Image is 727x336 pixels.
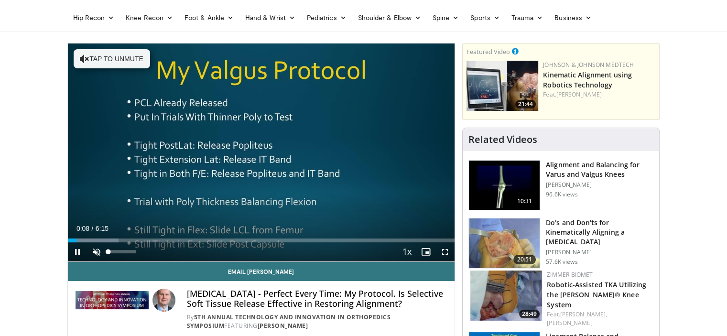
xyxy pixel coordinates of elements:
span: 28:49 [519,310,540,318]
a: Robotic-Assisted TKA Utilizing the [PERSON_NAME]® Knee System [547,280,646,309]
span: 0:08 [76,225,89,232]
small: Featured Video [467,47,510,56]
h3: Alignment and Balancing for Varus and Valgus Knees [546,160,653,179]
span: 10:31 [513,196,536,206]
video-js: Video Player [68,43,455,262]
h3: Do's and Don'ts for Kinematically Aligning a [MEDICAL_DATA] [546,218,653,247]
a: 21:44 [467,61,538,111]
button: Fullscreen [435,242,455,261]
button: Enable picture-in-picture mode [416,242,435,261]
div: Feat. [543,90,655,99]
a: Email [PERSON_NAME] [68,262,455,281]
p: [PERSON_NAME] [546,181,653,189]
button: Pause [68,242,87,261]
p: [PERSON_NAME] [546,249,653,256]
a: [PERSON_NAME] [547,319,592,327]
a: Shoulder & Elbow [352,8,427,27]
img: 38523_0000_3.png.150x105_q85_crop-smart_upscale.jpg [469,161,540,210]
a: Zimmer Biomet [547,271,593,279]
a: Foot & Ankle [179,8,239,27]
a: 28:49 [470,271,542,321]
a: 10:31 Alignment and Balancing for Varus and Valgus Knees [PERSON_NAME] 96.6K views [468,160,653,211]
a: Sports [465,8,506,27]
a: Pediatrics [301,8,352,27]
img: 5th Annual Technology and Innovation in Orthopedics Symposium [76,289,149,312]
a: Business [549,8,597,27]
h4: [MEDICAL_DATA] - Perfect Every Time: My Protocol. Is Selective Soft Tissue Release Effective in R... [187,289,447,309]
img: howell_knee_1.png.150x105_q85_crop-smart_upscale.jpg [469,218,540,268]
button: Playback Rate [397,242,416,261]
a: Johnson & Johnson MedTech [543,61,634,69]
h4: Related Videos [468,134,537,145]
div: Progress Bar [68,238,455,242]
a: Hip Recon [67,8,120,27]
a: [PERSON_NAME], [560,310,607,318]
div: By FEATURING [187,313,447,330]
a: 20:51 Do's and Don'ts for Kinematically Aligning a [MEDICAL_DATA] [PERSON_NAME] 57.6K views [468,218,653,269]
button: Tap to unmute [74,49,150,68]
span: 20:51 [513,255,536,264]
div: Feat. [547,310,651,327]
a: Spine [427,8,465,27]
img: 8628d054-67c0-4db7-8e0b-9013710d5e10.150x105_q85_crop-smart_upscale.jpg [470,271,542,321]
a: [PERSON_NAME] [258,322,308,330]
img: 85482610-0380-4aae-aa4a-4a9be0c1a4f1.150x105_q85_crop-smart_upscale.jpg [467,61,538,111]
a: Kinematic Alignment using Robotics Technology [543,70,632,89]
a: Trauma [506,8,549,27]
p: 96.6K views [546,191,577,198]
span: / [92,225,94,232]
div: Volume Level [109,250,136,253]
button: Unmute [87,242,106,261]
a: 5th Annual Technology and Innovation in Orthopedics Symposium [187,313,391,330]
a: Knee Recon [120,8,179,27]
img: Avatar [152,289,175,312]
p: 57.6K views [546,258,577,266]
a: Hand & Wrist [239,8,301,27]
span: 6:15 [96,225,109,232]
a: [PERSON_NAME] [556,90,602,98]
span: 21:44 [515,100,536,108]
